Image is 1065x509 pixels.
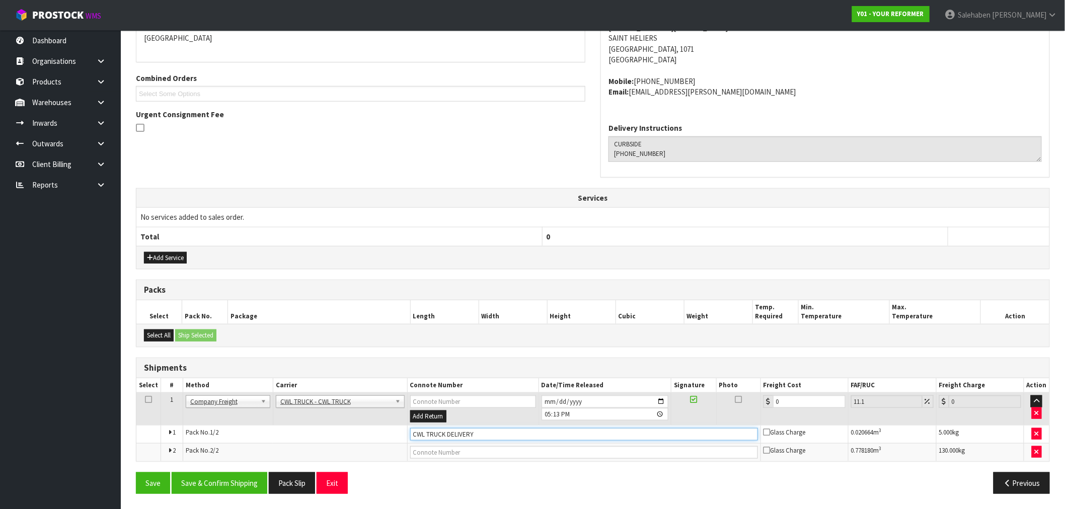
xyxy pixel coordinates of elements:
span: 1 [170,395,173,404]
th: Freight Charge [936,378,1024,393]
th: Carrier [273,378,407,393]
th: Date/Time Released [539,378,671,393]
input: Connote Number [410,446,758,459]
h3: Shipments [144,363,1042,373]
span: Company Freight [190,396,257,408]
td: m [848,425,936,443]
button: Save [136,472,170,494]
th: Temp. Required [752,300,798,324]
input: Connote Number [410,428,758,441]
label: Combined Orders [136,73,197,83]
a: Y01 - YOUR REFORMER [852,6,930,22]
input: Freight Cost [773,395,846,408]
button: Select All [144,329,174,342]
button: Exit [317,472,348,494]
td: Pack No. [183,443,407,461]
address: [STREET_ADDRESS][PERSON_NAME] SAINT HELIERS [GEOGRAPHIC_DATA], 1071 [GEOGRAPHIC_DATA] [608,1,1042,65]
th: Width [479,300,547,324]
span: Glass Charge [764,428,806,437]
th: Action [1024,378,1049,393]
td: No services added to sales order. [136,208,1049,227]
th: Package [227,300,410,324]
th: Photo [716,378,760,393]
input: Freight Adjustment [851,395,923,408]
strong: email [608,87,629,97]
button: Ship Selected [175,329,216,342]
button: Pack Slip [269,472,315,494]
td: kg [936,425,1024,443]
th: Min. Temperature [798,300,889,324]
td: Pack No. [183,425,407,443]
td: kg [936,443,1024,461]
span: Salehaben [958,10,991,20]
th: Pack No. [182,300,228,324]
span: 0 [547,232,551,241]
span: ProStock [32,9,84,22]
th: Height [547,300,616,324]
th: Action [981,300,1049,324]
span: Glass Charge [764,446,806,455]
span: 0.778180 [851,446,874,455]
th: Weight [684,300,752,324]
th: Select [136,378,161,393]
th: Method [183,378,273,393]
label: Delivery Instructions [608,123,682,133]
span: 2 [173,446,176,455]
span: 0.020664 [851,428,874,437]
th: Cubic [616,300,684,324]
h3: Packs [144,285,1042,295]
button: Add Return [410,410,446,422]
th: Services [136,189,1049,208]
th: Select [136,300,182,324]
span: [PERSON_NAME] [992,10,1046,20]
input: Freight Charge [949,395,1021,408]
span: 5.000 [939,428,953,437]
th: # [161,378,183,393]
span: 1/2 [210,428,218,437]
strong: Y01 - YOUR REFORMER [858,10,924,18]
span: 130.000 [939,446,959,455]
strong: mobile [608,76,634,86]
span: CWL TRUCK - CWL TRUCK [280,396,391,408]
small: WMS [86,11,101,21]
th: FAF/RUC [848,378,936,393]
th: Max. Temperature [890,300,981,324]
sup: 3 [879,427,882,434]
button: Previous [994,472,1050,494]
input: Connote Number [410,395,536,408]
address: [PHONE_NUMBER] [EMAIL_ADDRESS][PERSON_NAME][DOMAIN_NAME] [608,76,1042,98]
th: Freight Cost [760,378,848,393]
span: 1 [173,428,176,437]
span: 2/2 [210,446,218,455]
th: Connote Number [407,378,539,393]
button: Add Service [144,252,187,264]
td: m [848,443,936,461]
th: Length [410,300,479,324]
th: Total [136,227,542,246]
button: Save & Confirm Shipping [172,472,267,494]
label: Urgent Consignment Fee [136,109,224,120]
sup: 3 [879,445,882,452]
img: cube-alt.png [15,9,28,21]
th: Signature [671,378,717,393]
